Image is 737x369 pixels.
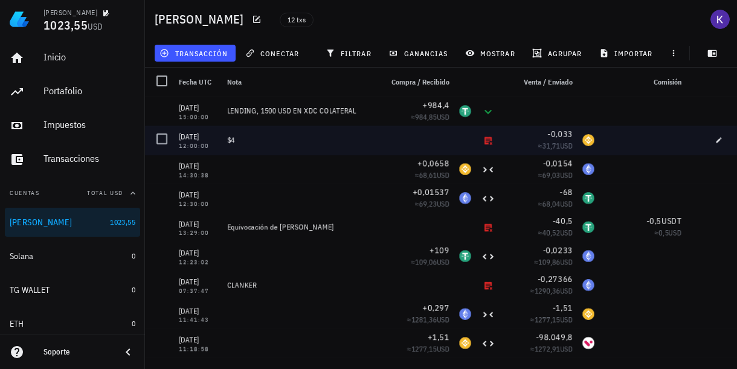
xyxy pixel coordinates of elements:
span: importar [602,48,653,58]
span: 1272,91 [535,344,560,353]
div: BNB-icon [582,134,594,146]
div: [PERSON_NAME] [10,217,72,228]
div: BNB-icon [459,163,471,175]
span: Total USD [87,189,123,197]
button: transacción [155,45,236,62]
span: USD [437,315,449,324]
h1: [PERSON_NAME] [155,10,248,29]
span: filtrar [328,48,372,58]
span: +984,4 [423,100,450,111]
div: 13:29:00 [179,230,217,236]
span: 68,61 [419,170,437,179]
div: Venta / Enviado [500,68,578,97]
div: ETH-icon [459,308,471,320]
div: [DATE] [179,218,217,230]
div: ETH [10,319,24,329]
span: -0,0233 [542,245,573,255]
span: -98.049,8 [536,332,573,342]
div: [DATE] [179,189,217,201]
span: ≈ [530,344,573,353]
div: Inicio [43,51,135,63]
span: mostrar [468,48,515,58]
div: 07:37:47 [179,288,217,294]
div: [DATE] [179,247,217,259]
a: Solana 0 [5,242,140,271]
div: ETH-icon [582,279,594,291]
span: ≈ [407,344,449,353]
span: USD [560,170,573,179]
div: $4 [227,135,372,145]
span: conectar [248,48,299,58]
span: 40,52 [542,228,560,237]
span: USD [669,228,681,237]
img: LedgiFi [10,10,29,29]
div: Impuestos [43,119,135,130]
span: USD [560,199,573,208]
div: USDT-icon [459,250,471,262]
div: 12:30:00 [179,201,217,207]
span: USD [437,112,449,121]
span: 1281,36 [411,315,437,324]
span: 1277,15 [535,315,560,324]
span: ≈ [538,228,573,237]
span: ≈ [411,257,449,266]
span: 69,23 [419,199,437,208]
div: BNB-icon [582,308,594,320]
button: mostrar [460,45,523,62]
span: 1023,55 [110,217,135,226]
div: 15:00:00 [179,114,217,120]
div: ETH-icon [582,163,594,175]
span: -1,51 [553,303,573,313]
span: ≈ [415,199,449,208]
span: ≈ [538,199,573,208]
div: [DATE] [179,305,217,317]
span: 1277,15 [411,344,437,353]
span: USD [560,141,573,150]
div: 12:23:02 [179,259,217,265]
div: Compra / Recibido [377,68,454,97]
div: USDT-icon [582,192,594,204]
button: agrupar [527,45,589,62]
span: ≈ [530,286,573,295]
button: conectar [240,45,307,62]
div: [DATE] [179,334,217,346]
div: Soporte [43,347,111,357]
div: [DATE] [179,102,217,114]
div: CLANKER [227,280,372,290]
button: CuentasTotal USD [5,179,140,208]
span: +0,297 [423,303,450,313]
a: Inicio [5,43,140,72]
button: ganancias [384,45,455,62]
span: Venta / Enviado [524,77,573,86]
div: Fecha UTC [174,68,222,97]
div: Nota [222,68,377,97]
span: ≈ [415,170,449,179]
div: 14:30:38 [179,172,217,178]
span: 0 [132,285,135,294]
span: ≈ [655,228,681,237]
span: +0,01537 [413,187,449,197]
span: USD [560,315,573,324]
span: 1290,36 [535,286,560,295]
span: ≈ [530,315,573,324]
span: Comisión [654,77,681,86]
span: USD [560,228,573,237]
span: ≈ [534,257,573,266]
a: Portafolio [5,77,140,106]
div: USDT-icon [582,221,594,233]
div: [PERSON_NAME] [43,8,97,18]
div: Equivocación de [PERSON_NAME] [227,222,372,232]
span: USD [437,344,449,353]
span: USDT [661,216,681,226]
a: Transacciones [5,145,140,174]
div: Transacciones [43,153,135,164]
span: USD [560,257,573,266]
span: -68 [559,187,573,197]
div: Comisión [599,68,686,97]
span: +1,51 [428,332,449,342]
a: Impuestos [5,111,140,140]
span: -0,27366 [538,274,573,284]
div: ETH-icon [582,250,594,262]
span: USD [437,257,449,266]
div: Portafolio [43,85,135,97]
